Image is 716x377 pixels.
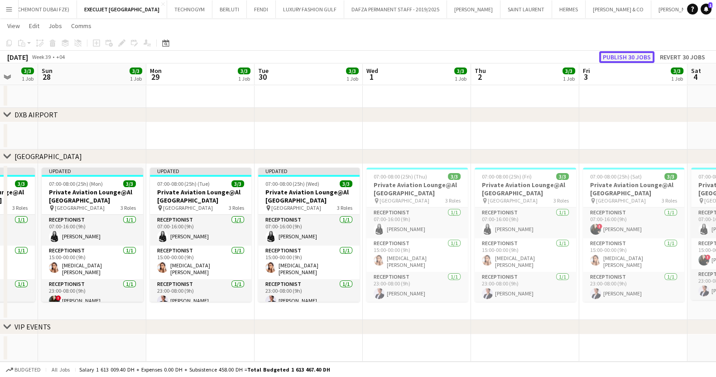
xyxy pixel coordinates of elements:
span: Budgeted [14,367,41,373]
div: [DATE] [7,53,28,62]
app-card-role: Receptionist1/123:00-08:00 (9h)[PERSON_NAME] [150,279,251,310]
span: [GEOGRAPHIC_DATA] [596,197,646,204]
app-card-role: Receptionist1/115:00-00:00 (9h)[MEDICAL_DATA][PERSON_NAME] [42,246,143,279]
app-card-role: Receptionist1/115:00-00:00 (9h)[MEDICAL_DATA][PERSON_NAME] [150,246,251,279]
div: Updated [258,168,360,175]
span: 3 Roles [662,197,677,204]
span: View [7,22,20,30]
span: 3/3 [130,68,142,74]
h3: Private Aviation Lounge@Al [GEOGRAPHIC_DATA] [366,181,468,197]
span: [GEOGRAPHIC_DATA] [380,197,429,204]
div: 1 Job [671,75,683,82]
div: 1 Job [563,75,575,82]
a: Comms [67,20,95,32]
app-job-card: 07:00-08:00 (25h) (Thu)3/3Private Aviation Lounge@Al [GEOGRAPHIC_DATA] [GEOGRAPHIC_DATA]3 RolesRe... [366,168,468,302]
span: 3/3 [448,173,461,180]
app-card-role: Receptionist1/107:00-16:00 (9h)[PERSON_NAME] [475,208,576,238]
button: Publish 30 jobs [599,51,654,63]
span: 3 Roles [445,197,461,204]
button: EXECUJET [GEOGRAPHIC_DATA] [77,0,167,18]
button: [PERSON_NAME] [447,0,500,18]
span: 2 [473,72,486,82]
app-card-role: Receptionist1/115:00-00:00 (9h)[MEDICAL_DATA][PERSON_NAME] [258,246,360,279]
span: Jobs [48,22,62,30]
app-card-role: Receptionist1/123:00-08:00 (9h)[PERSON_NAME] [583,272,684,303]
span: [GEOGRAPHIC_DATA] [55,204,105,211]
button: DAFZA PERMANENT STAFF - 2019/2025 [344,0,447,18]
app-job-card: Updated07:00-08:00 (25h) (Mon)3/3Private Aviation Lounge@Al [GEOGRAPHIC_DATA] [GEOGRAPHIC_DATA]3 ... [42,168,143,302]
span: Edit [29,22,39,30]
app-card-role: Receptionist1/107:00-16:00 (9h)[PERSON_NAME] [42,215,143,246]
a: View [4,20,24,32]
span: 3/3 [346,68,359,74]
span: ! [597,224,602,229]
div: 1 Job [130,75,142,82]
app-card-role: Receptionist1/123:00-08:00 (9h)![PERSON_NAME] [42,279,143,310]
div: 1 Job [455,75,466,82]
span: 30 [257,72,269,82]
h3: Private Aviation Lounge@Al [GEOGRAPHIC_DATA] [150,188,251,204]
app-card-role: Receptionist1/107:00-16:00 (9h)![PERSON_NAME] [583,208,684,238]
app-job-card: 07:00-08:00 (25h) (Sat)3/3Private Aviation Lounge@Al [GEOGRAPHIC_DATA] [GEOGRAPHIC_DATA]3 RolesRe... [583,168,684,302]
div: DXB AIRPORT [14,110,58,119]
app-card-role: Receptionist1/115:00-00:00 (9h)[MEDICAL_DATA][PERSON_NAME] [366,238,468,272]
span: 3 Roles [229,204,244,211]
app-card-role: Receptionist1/107:00-16:00 (9h)[PERSON_NAME] [366,208,468,238]
div: 1 Job [238,75,250,82]
span: 3 Roles [120,204,136,211]
h3: Private Aviation Lounge@Al [GEOGRAPHIC_DATA] [258,188,360,204]
div: 1 Job [22,75,34,82]
span: [GEOGRAPHIC_DATA] [163,204,213,211]
span: Comms [71,22,91,30]
div: VIP EVENTS [14,322,51,331]
app-card-role: Receptionist1/123:00-08:00 (9h)[PERSON_NAME] [258,279,360,310]
h3: Private Aviation Lounge@Al [GEOGRAPHIC_DATA] [475,181,576,197]
span: 3 Roles [553,197,569,204]
span: 07:00-08:00 (25h) (Sat) [590,173,642,180]
app-card-role: Receptionist1/123:00-08:00 (9h)[PERSON_NAME] [475,272,576,303]
span: 3/3 [671,68,683,74]
div: Updated07:00-08:00 (25h) (Wed)3/3Private Aviation Lounge@Al [GEOGRAPHIC_DATA] [GEOGRAPHIC_DATA]3 ... [258,168,360,302]
a: 1 [701,4,711,14]
button: Budgeted [5,365,42,375]
span: 3 [581,72,590,82]
span: Sat [691,67,701,75]
app-job-card: Updated07:00-08:00 (25h) (Tue)3/3Private Aviation Lounge@Al [GEOGRAPHIC_DATA] [GEOGRAPHIC_DATA]3 ... [150,168,251,302]
span: 3/3 [454,68,467,74]
app-card-role: Receptionist1/107:00-16:00 (9h)[PERSON_NAME] [258,215,360,246]
span: ! [56,295,61,301]
span: 3/3 [21,68,34,74]
div: Updated [42,168,143,175]
h3: Private Aviation Lounge@Al [GEOGRAPHIC_DATA] [583,181,684,197]
span: Thu [475,67,486,75]
button: Revert 30 jobs [656,51,709,63]
span: [GEOGRAPHIC_DATA] [271,204,321,211]
span: All jobs [50,366,72,373]
div: [GEOGRAPHIC_DATA] [14,152,82,161]
span: 29 [149,72,162,82]
div: 07:00-08:00 (25h) (Fri)3/3Private Aviation Lounge@Al [GEOGRAPHIC_DATA] [GEOGRAPHIC_DATA]3 RolesRe... [475,168,576,302]
h3: Private Aviation Lounge@Al [GEOGRAPHIC_DATA] [42,188,143,204]
span: 07:00-08:00 (25h) (Fri) [482,173,532,180]
span: Tue [258,67,269,75]
span: Week 39 [30,53,53,60]
span: 07:00-08:00 (25h) (Wed) [265,180,319,187]
app-card-role: Receptionist1/123:00-08:00 (9h)[PERSON_NAME] [366,272,468,303]
button: SAINT LAURENT [500,0,552,18]
span: 07:00-08:00 (25h) (Mon) [49,180,103,187]
app-card-role: Receptionist1/115:00-00:00 (9h)[MEDICAL_DATA][PERSON_NAME] [583,238,684,272]
button: LUXURY FASHION GULF [276,0,344,18]
div: +04 [56,53,65,60]
span: 3 Roles [337,204,352,211]
span: 1 [708,2,712,8]
span: 3/3 [340,180,352,187]
span: 3/3 [231,180,244,187]
div: 1 Job [346,75,358,82]
a: Jobs [45,20,66,32]
a: Edit [25,20,43,32]
span: Wed [366,67,378,75]
span: 07:00-08:00 (25h) (Tue) [157,180,210,187]
span: 07:00-08:00 (25h) (Thu) [374,173,427,180]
